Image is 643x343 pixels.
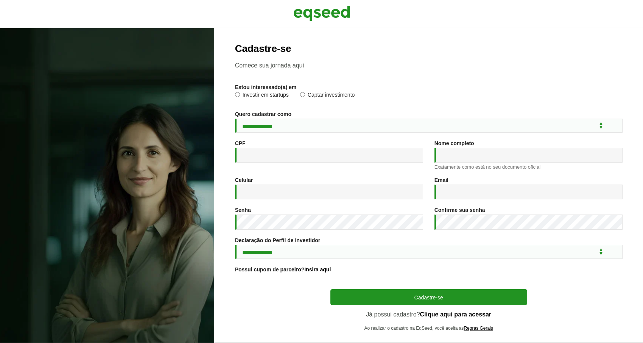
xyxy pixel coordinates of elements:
a: Clique aqui para acessar [420,312,492,318]
label: Quero cadastrar como [235,111,291,117]
label: Email [434,177,448,183]
label: Investir em startups [235,92,289,100]
p: Comece sua jornada aqui [235,62,623,69]
a: Regras Gerais [464,326,493,330]
p: Já possui cadastro? [330,311,527,318]
label: Nome completo [434,141,474,146]
label: Possui cupom de parceiro? [235,267,331,272]
label: Confirme sua senha [434,207,485,213]
div: Exatamente como está no seu documento oficial [434,164,623,169]
label: Senha [235,207,251,213]
label: Estou interessado(a) em [235,85,297,90]
h2: Cadastre-se [235,43,623,54]
img: EqSeed Logo [293,4,350,23]
a: Insira aqui [304,267,331,272]
p: Ao realizar o cadastro na EqSeed, você aceita as [330,326,527,331]
label: Celular [235,177,253,183]
input: Captar investimento [300,92,305,97]
label: Declaração do Perfil de Investidor [235,238,321,243]
button: Cadastre-se [330,289,527,305]
label: CPF [235,141,246,146]
input: Investir em startups [235,92,240,97]
label: Captar investimento [300,92,355,100]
